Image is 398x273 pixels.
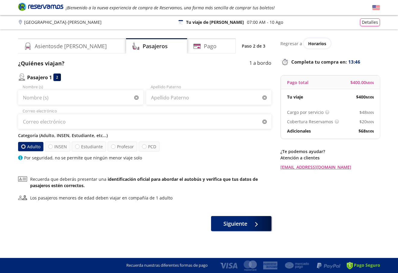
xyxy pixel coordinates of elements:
[367,110,374,115] small: MXN
[126,262,208,268] p: Recuerda nuestras diferentes formas de pago
[223,220,247,228] span: Siguiente
[204,42,216,50] h4: Pago
[30,176,271,189] p: Recuerda que deberás presentar una
[280,155,380,161] p: Atención a clientes
[287,128,311,134] p: Adicionales
[24,155,142,161] p: Por seguridad, no se permite que ningún menor viaje solo
[45,142,70,152] label: INSEN
[249,59,271,67] p: 1 a bordo
[359,118,374,125] span: $ 20
[247,19,283,25] p: 07:00 AM - 10 Ago
[280,148,380,155] p: ¿Te podemos ayudar?
[280,164,380,170] a: [EMAIL_ADDRESS][DOMAIN_NAME]
[287,109,324,115] p: Cargo por servicio
[18,132,271,139] p: Categoría (Adulto, INSEN, Estudiante, etc...)
[30,195,172,201] div: Los pasajeros menores de edad deben viajar en compañía de 1 adulto
[287,118,333,125] p: Cobertura Reservamos
[287,79,308,86] p: Pago total
[18,90,143,105] input: Nombre (s)
[143,42,168,50] h4: Pasajeros
[366,95,374,99] small: MXN
[348,58,360,65] span: 13:46
[280,38,380,49] div: Regresar a ver horarios
[35,42,107,50] h4: Asientos de [PERSON_NAME]
[146,90,271,105] input: Apellido Paterno
[72,142,106,152] label: Estudiante
[186,19,244,25] p: Tu viaje de [PERSON_NAME]
[18,114,271,129] input: Correo electrónico
[108,142,137,152] label: Profesor
[367,120,374,124] small: MXN
[242,43,265,49] p: Paso 2 de 3
[18,142,43,151] label: Adulto
[280,40,302,47] p: Regresar a
[211,216,271,231] button: Siguiente
[350,79,374,86] span: $ 400.00
[280,58,380,66] p: Completa tu compra en :
[66,5,275,11] em: ¡Bienvenido a la nueva experiencia de compra de Reservamos, una forma más sencilla de comprar tus...
[366,80,374,85] small: MXN
[366,129,374,133] small: MXN
[360,18,380,26] button: Detalles
[372,4,380,11] button: English
[24,19,102,25] p: [GEOGRAPHIC_DATA] - [PERSON_NAME]
[356,94,374,100] span: $ 400
[139,142,160,152] label: PCD
[27,74,52,81] p: Pasajero 1
[53,74,61,81] div: 2
[359,109,374,115] span: $ 48
[287,94,303,100] p: Tu viaje
[359,128,374,134] span: $ 68
[30,176,258,188] b: identificación oficial para abordar el autobús y verifica que tus datos de pasajeros estén correc...
[18,2,63,13] a: Brand Logo
[18,2,63,11] i: Brand Logo
[308,41,326,46] span: Horarios
[18,59,65,67] p: ¿Quiénes viajan?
